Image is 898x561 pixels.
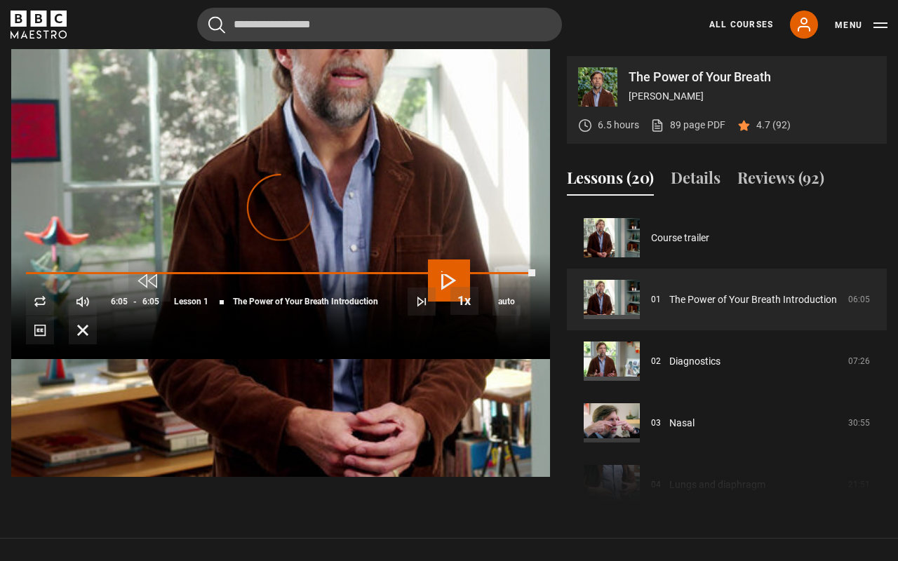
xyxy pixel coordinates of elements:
[492,288,521,316] div: Current quality: 360p
[651,231,709,245] a: Course trailer
[174,297,208,306] span: Lesson 1
[197,8,562,41] input: Search
[142,289,159,314] span: 6:05
[756,118,791,133] p: 4.7 (92)
[671,166,721,196] button: Details
[669,354,721,369] a: Diagnostics
[26,316,54,344] button: Captions
[69,288,97,316] button: Mute
[669,292,837,307] a: The Power of Your Breath Introduction
[233,297,378,306] span: The Power of Your Breath Introduction
[598,118,639,133] p: 6.5 hours
[26,288,54,316] button: Replay
[629,71,876,83] p: The Power of Your Breath
[133,297,137,306] span: -
[408,288,436,316] button: Next Lesson
[737,166,824,196] button: Reviews (92)
[69,316,97,344] button: Fullscreen
[26,272,535,275] div: Progress Bar
[629,89,876,104] p: [PERSON_NAME]
[208,16,225,34] button: Submit the search query
[111,289,128,314] span: 6:05
[650,118,725,133] a: 89 page PDF
[669,416,695,431] a: Nasal
[450,287,478,315] button: Playback Rate
[11,56,550,359] video-js: Video Player
[835,18,887,32] button: Toggle navigation
[709,18,773,31] a: All Courses
[492,288,521,316] span: auto
[567,166,654,196] button: Lessons (20)
[11,11,67,39] svg: BBC Maestro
